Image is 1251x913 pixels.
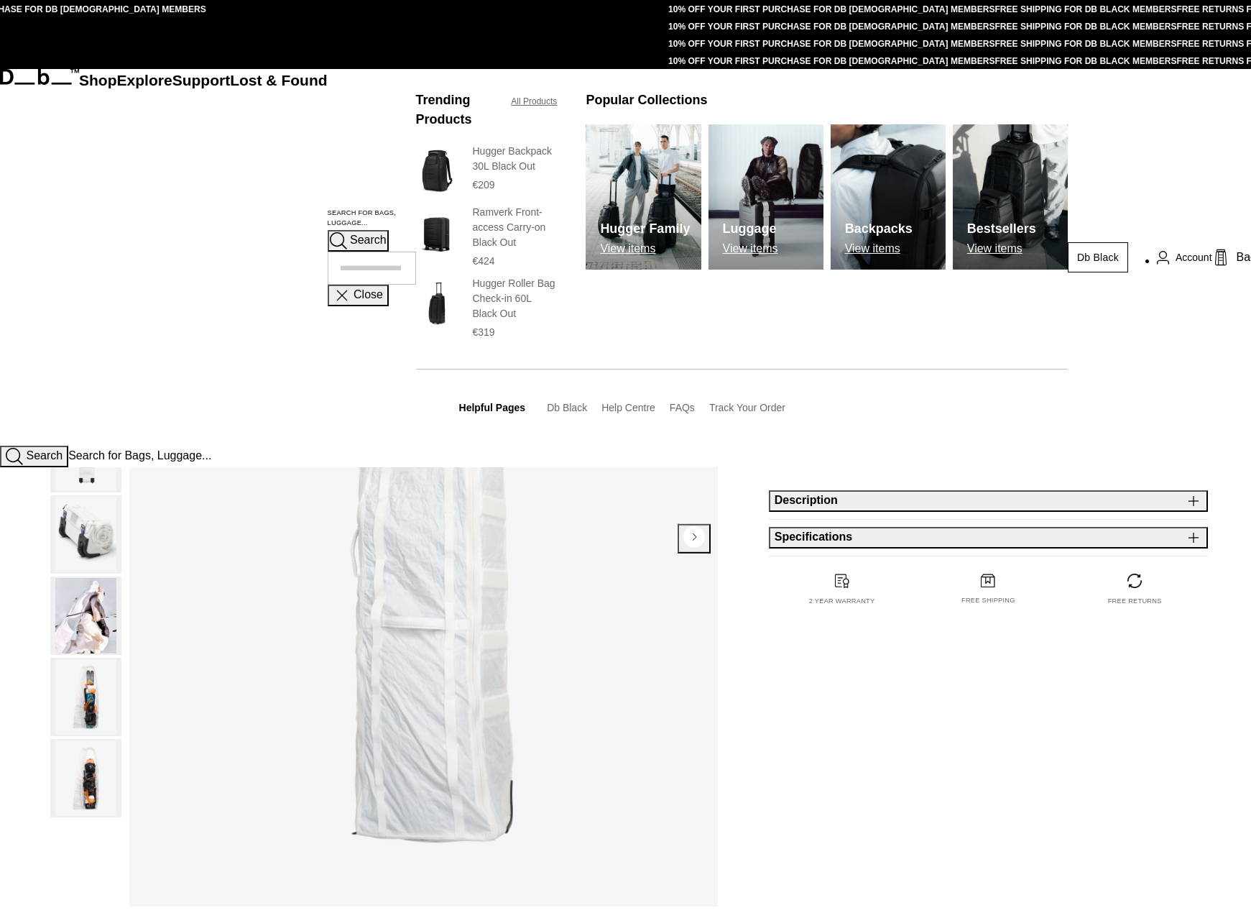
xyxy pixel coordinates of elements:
button: Description [769,490,1208,512]
img: Hugger Roller Bag Check-in 60L Black Out [416,276,458,330]
a: FREE SHIPPING FOR DB BLACK MEMBERS [995,4,1177,14]
a: Track Your Order [709,402,785,413]
label: Search for Bags, Luggage... [328,208,416,229]
a: All Products [511,95,557,108]
p: View items [723,242,778,255]
a: 10% OFF YOUR FIRST PURCHASE FOR DB [DEMOGRAPHIC_DATA] MEMBERS [668,39,994,49]
nav: Main Navigation [79,69,328,446]
span: €209 [472,179,494,191]
h3: Hugger Family [600,219,690,239]
button: Next slide [678,524,711,553]
button: Weigh Lighter Snow Roller Pro 127L Aurora [50,577,121,655]
img: Db [831,124,946,270]
img: Weigh Lighter Snow Roller Pro 127L Aurora [55,578,116,653]
h3: Hugger Backpack 30L Black Out [472,144,557,174]
h3: Backpacks [845,219,913,239]
img: Db [953,124,1068,270]
h3: Bestsellers [967,219,1036,239]
button: Specifications [769,527,1208,549]
img: Db [708,124,823,270]
p: Free shipping [961,596,1015,606]
a: Db Luggage View items [708,124,823,270]
img: Hugger Backpack 30L Black Out [416,144,458,198]
img: Weigh_Lighter_Snow_Roller_Pro_127L_6.png [55,659,116,735]
img: Weigh_Lighter_Snow_Roller_Pro_127L_4.png [55,497,116,572]
a: Db Black [547,402,587,413]
a: Support [172,72,231,88]
li: 1 / 8 [129,171,718,907]
img: Weigh_Lighter_Snow_Roller_Pro_127L_5.png [55,740,116,816]
a: Hugger Backpack 30L Black Out Hugger Backpack 30L Black Out €209 [416,144,558,198]
a: FREE SHIPPING FOR DB BLACK MEMBERS [995,39,1177,49]
button: Weigh_Lighter_Snow_Roller_Pro_127L_4.png [50,495,121,574]
h3: Luggage [723,219,778,239]
a: Account [1157,249,1212,266]
a: FREE SHIPPING FOR DB BLACK MEMBERS [995,56,1177,66]
a: 10% OFF YOUR FIRST PURCHASE FOR DB [DEMOGRAPHIC_DATA] MEMBERS [668,56,994,66]
a: Ramverk Front-access Carry-on Black Out Ramverk Front-access Carry-on Black Out €424 [416,205,558,269]
p: View items [845,242,913,255]
img: Weigh_Lighter_Snow_Roller_Pro_127L_1.png [129,171,718,907]
span: €424 [472,255,494,267]
a: Lost & Found [230,72,327,88]
h3: Helpful Pages [459,400,526,416]
span: Close [354,288,383,300]
p: Free returns [1108,597,1162,607]
a: FAQs [670,402,695,413]
button: Search [328,230,389,252]
p: 2 year warranty [809,597,875,607]
button: Weigh_Lighter_Snow_Roller_Pro_127L_5.png [50,739,121,817]
a: Help Centre [601,402,655,413]
a: 10% OFF YOUR FIRST PURCHASE FOR DB [DEMOGRAPHIC_DATA] MEMBERS [668,4,994,14]
a: Db Hugger Family View items [586,124,701,270]
span: Search [350,234,387,246]
h3: Hugger Roller Bag Check-in 60L Black Out [472,276,557,321]
a: Db Bestsellers View items [953,124,1068,270]
button: Close [328,285,389,306]
img: Ramverk Front-access Carry-on Black Out [416,205,458,259]
a: Explore [117,72,172,88]
img: Db [586,124,701,270]
a: Db Backpacks View items [831,124,946,270]
button: Weigh_Lighter_Snow_Roller_Pro_127L_6.png [50,658,121,736]
a: Shop [79,72,117,88]
p: View items [967,242,1036,255]
a: FREE SHIPPING FOR DB BLACK MEMBERS [995,22,1177,32]
h3: Trending Products [416,91,497,129]
span: Account [1176,250,1212,265]
h3: Popular Collections [586,91,707,110]
a: 10% OFF YOUR FIRST PURCHASE FOR DB [DEMOGRAPHIC_DATA] MEMBERS [668,22,994,32]
span: €319 [472,326,494,338]
p: View items [600,242,690,255]
span: Search [26,450,63,462]
h3: Ramverk Front-access Carry-on Black Out [472,205,557,250]
a: Db Black [1068,242,1128,272]
a: Hugger Roller Bag Check-in 60L Black Out Hugger Roller Bag Check-in 60L Black Out €319 [416,276,558,340]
